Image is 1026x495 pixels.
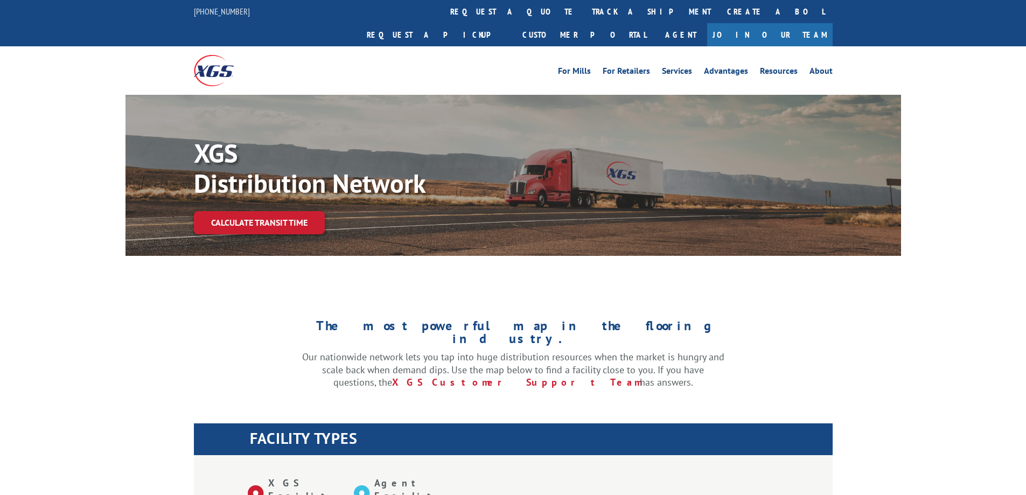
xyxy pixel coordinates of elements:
[603,67,650,79] a: For Retailers
[194,6,250,17] a: [PHONE_NUMBER]
[662,67,692,79] a: Services
[558,67,591,79] a: For Mills
[760,67,798,79] a: Resources
[809,67,833,79] a: About
[359,23,514,46] a: Request a pickup
[707,23,833,46] a: Join Our Team
[302,351,724,389] p: Our nationwide network lets you tap into huge distribution resources when the market is hungry an...
[654,23,707,46] a: Agent
[392,376,640,388] a: XGS Customer Support Team
[704,67,748,79] a: Advantages
[514,23,654,46] a: Customer Portal
[302,319,724,351] h1: The most powerful map in the flooring industry.
[250,431,833,451] h1: FACILITY TYPES
[194,211,325,234] a: Calculate transit time
[194,138,517,198] p: XGS Distribution Network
